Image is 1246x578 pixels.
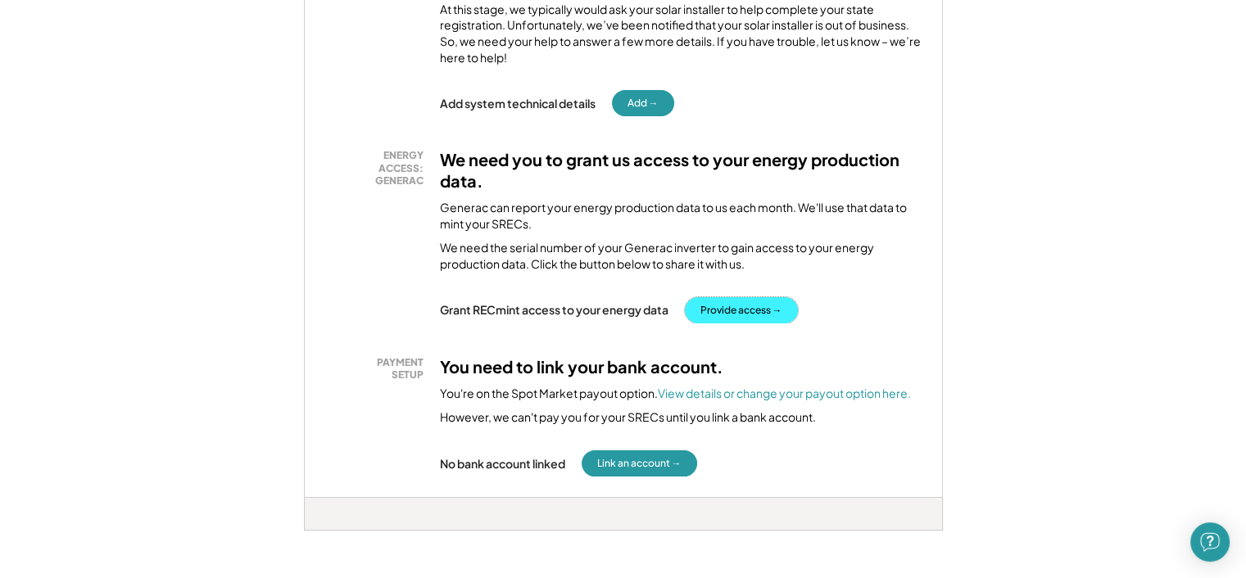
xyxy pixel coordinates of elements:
[440,200,922,232] div: Generac can report your energy production data to us each month. We'll use that data to mint your...
[440,456,565,471] div: No bank account linked
[440,2,922,65] div: At this stage, we typically would ask your solar installer to help complete your state registrati...
[440,149,922,192] h3: We need you to grant us access to your energy production data.
[440,302,668,317] div: Grant RECmint access to your energy data
[440,240,922,272] div: We need the serial number of your Generac inverter to gain access to your energy production data....
[333,356,424,382] div: PAYMENT SETUP
[582,450,697,476] button: Link an account →
[440,386,911,402] div: You're on the Spot Market payout option.
[304,531,362,537] div: md1nhpzx - VA Distributed
[685,297,798,323] button: Provide access →
[1190,522,1230,562] div: Open Intercom Messenger
[333,149,424,187] div: ENERGY ACCESS: GENERAC
[440,356,723,377] h3: You need to link your bank account.
[612,90,674,116] button: Add →
[440,96,596,111] div: Add system technical details
[440,409,816,426] div: However, we can't pay you for your SRECs until you link a bank account.
[658,386,911,400] a: View details or change your payout option here.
